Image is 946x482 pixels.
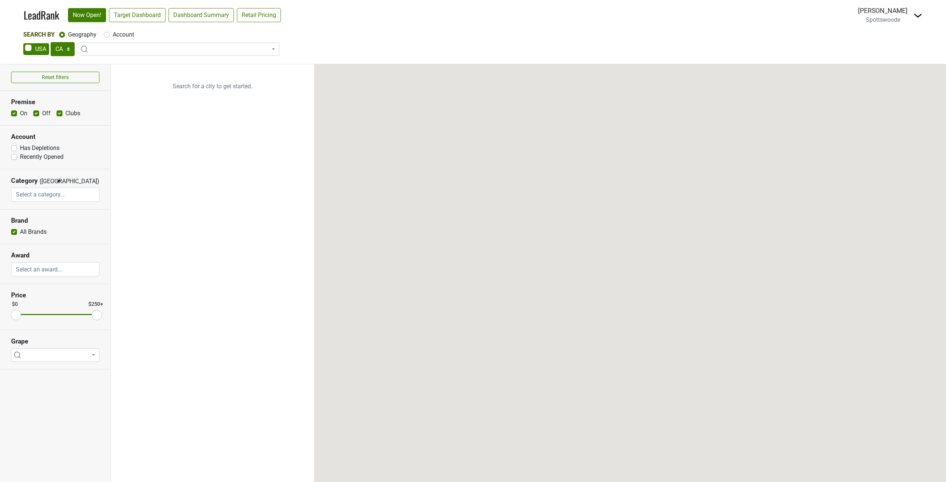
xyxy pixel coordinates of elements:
[858,6,908,16] div: [PERSON_NAME]
[11,217,99,225] h3: Brand
[11,188,99,202] input: Select a category...
[20,144,59,153] label: Has Depletions
[12,301,18,309] div: $0
[11,98,99,106] h3: Premise
[24,7,59,23] a: LeadRank
[11,338,99,345] h3: Grape
[111,64,314,109] p: Search for a city to get started.
[237,8,281,22] a: Retail Pricing
[866,16,900,23] span: Spottswoode
[11,291,99,299] h3: Price
[40,177,54,188] span: ([GEOGRAPHIC_DATA])
[913,11,922,20] img: Dropdown Menu
[11,252,99,259] h3: Award
[20,109,27,118] label: On
[113,30,134,39] label: Account
[20,153,64,161] label: Recently Opened
[65,109,80,118] label: Clubs
[11,262,99,276] input: Select an award...
[109,8,166,22] a: Target Dashboard
[11,177,38,185] h3: Category
[68,30,96,39] label: Geography
[20,228,47,236] label: All Brands
[23,31,55,38] span: Search By
[42,109,51,118] label: Off
[169,8,234,22] a: Dashboard Summary
[88,301,103,309] div: $250+
[11,133,99,141] h3: Account
[56,178,62,185] span: ▼
[11,72,99,83] button: Reset filters
[68,8,106,22] a: Now Open!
